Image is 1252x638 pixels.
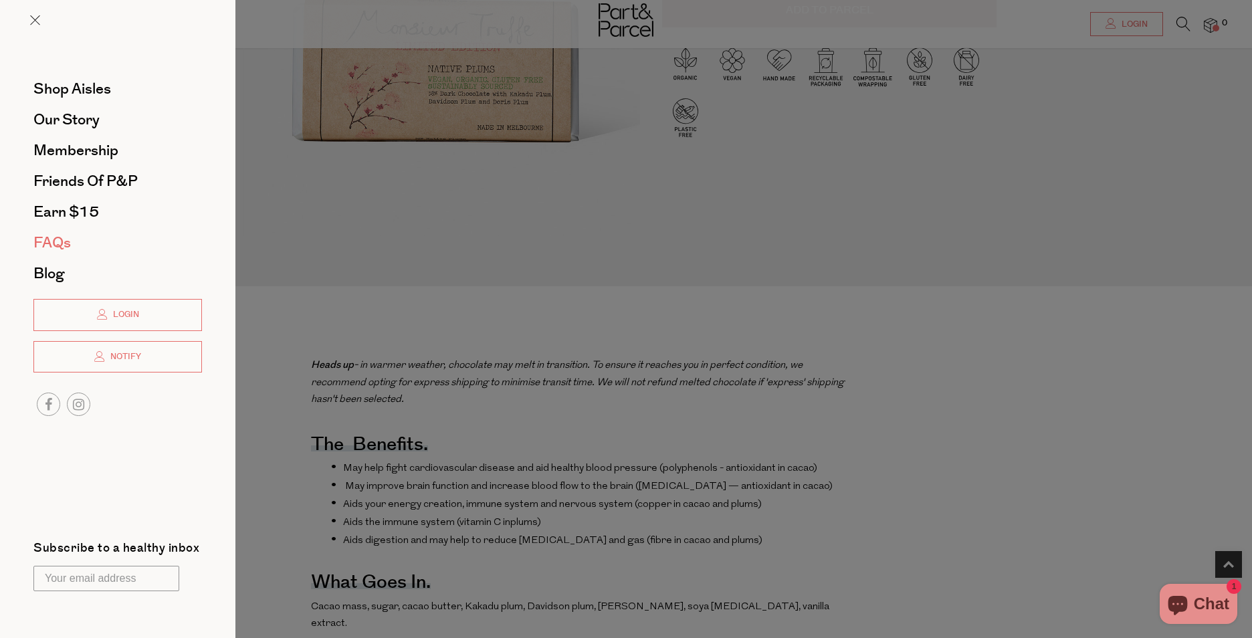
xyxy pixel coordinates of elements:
[33,566,179,591] input: Your email address
[33,235,202,250] a: FAQs
[33,140,118,161] span: Membership
[33,263,64,284] span: Blog
[33,109,100,130] span: Our Story
[33,201,99,223] span: Earn $15
[33,299,202,331] a: Login
[33,82,202,96] a: Shop Aisles
[33,542,199,559] label: Subscribe to a healthy inbox
[33,232,71,253] span: FAQs
[33,205,202,219] a: Earn $15
[110,309,139,320] span: Login
[33,171,138,192] span: Friends of P&P
[33,341,202,373] a: Notify
[33,112,202,127] a: Our Story
[33,143,202,158] a: Membership
[107,351,141,362] span: Notify
[33,266,202,281] a: Blog
[33,78,111,100] span: Shop Aisles
[1156,584,1241,627] inbox-online-store-chat: Shopify online store chat
[33,174,202,189] a: Friends of P&P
